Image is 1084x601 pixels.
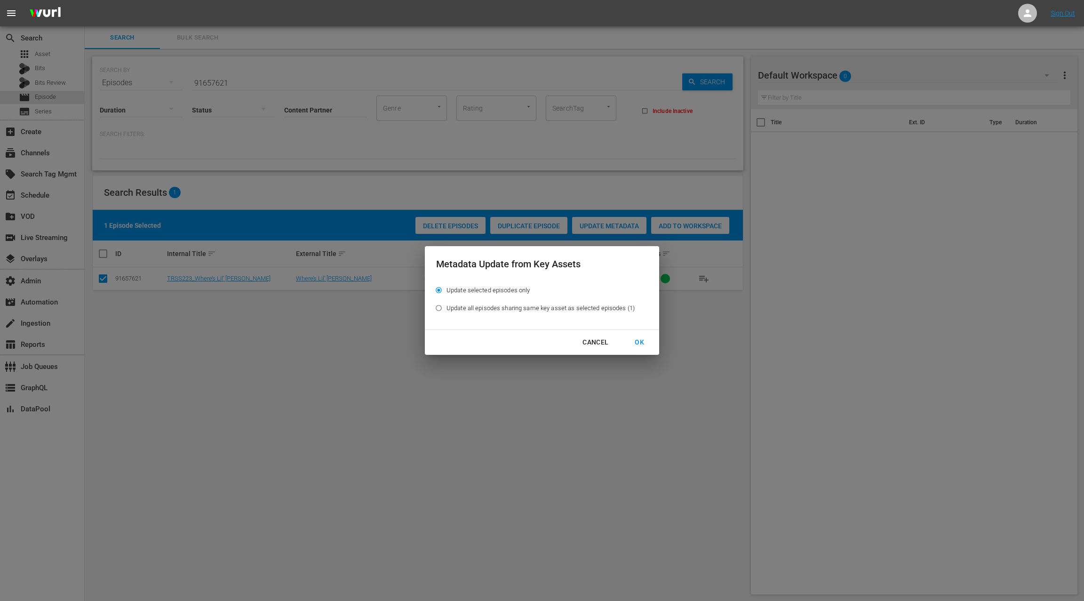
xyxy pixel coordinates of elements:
div: Cancel [575,337,616,348]
button: OK [623,334,655,351]
a: Sign Out [1051,9,1075,17]
button: Cancel [571,334,620,351]
span: Update selected episodes only [446,286,530,295]
img: ans4CAIJ8jUAAAAAAAAAAAAAAAAAAAAAAAAgQb4GAAAAAAAAAAAAAAAAAAAAAAAAJMjXAAAAAAAAAAAAAAAAAAAAAAAAgAT5G... [23,2,68,24]
span: Update all episodes sharing same key asset as selected episodes (1) [446,304,635,313]
div: updateEpisodes [436,282,642,318]
span: menu [6,8,17,19]
div: OK [627,337,652,348]
div: Metadata Update from Key Assets [436,257,642,271]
